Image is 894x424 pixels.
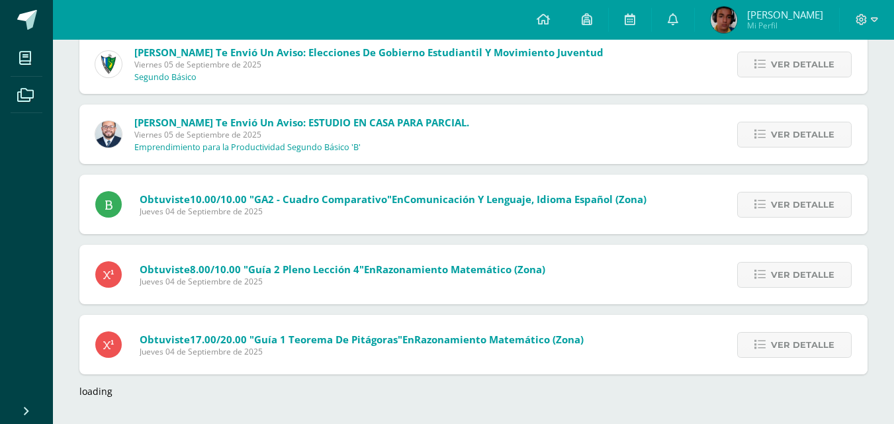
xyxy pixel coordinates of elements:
div: loading [79,385,868,398]
img: eaa624bfc361f5d4e8a554d75d1a3cf6.png [95,121,122,148]
span: "Guía 1 Teorema de Pitágoras" [249,333,402,346]
span: "Guía 2 Pleno Lección 4" [244,263,364,276]
span: Ver detalle [771,192,834,217]
p: Segundo Básico [134,72,197,83]
span: Ver detalle [771,52,834,77]
span: Comunicación y Lenguaje, Idioma Español (Zona) [404,192,647,206]
span: Obtuviste en [140,192,647,206]
span: [PERSON_NAME] te envió un aviso: Elecciones de Gobierno Estudiantil y Movimiento Juventud [134,46,603,59]
span: 10.00/10.00 [190,192,247,206]
span: Razonamiento Matemático (Zona) [376,263,545,276]
span: Ver detalle [771,122,834,147]
p: Emprendimiento para la Productividad Segundo Básico 'B' [134,142,361,153]
span: [PERSON_NAME] [747,8,823,21]
span: Obtuviste en [140,263,545,276]
span: Razonamiento Matemático (Zona) [414,333,584,346]
span: "GA2 - Cuadro comparativo" [249,192,392,206]
span: Ver detalle [771,263,834,287]
span: [PERSON_NAME] te envió un aviso: ESTUDIO EN CASA PARA PARCIAL. [134,116,469,129]
span: 17.00/20.00 [190,333,247,346]
span: Viernes 05 de Septiembre de 2025 [134,129,469,140]
span: Jueves 04 de Septiembre de 2025 [140,346,584,357]
span: Viernes 05 de Septiembre de 2025 [134,59,603,70]
span: Mi Perfil [747,20,823,31]
img: a090ba9930c17631c39f78da762335b9.png [711,7,737,33]
img: 9f174a157161b4ddbe12118a61fed988.png [95,51,122,77]
span: 8.00/10.00 [190,263,241,276]
span: Jueves 04 de Septiembre de 2025 [140,206,647,217]
span: Ver detalle [771,333,834,357]
span: Obtuviste en [140,333,584,346]
span: Jueves 04 de Septiembre de 2025 [140,276,545,287]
